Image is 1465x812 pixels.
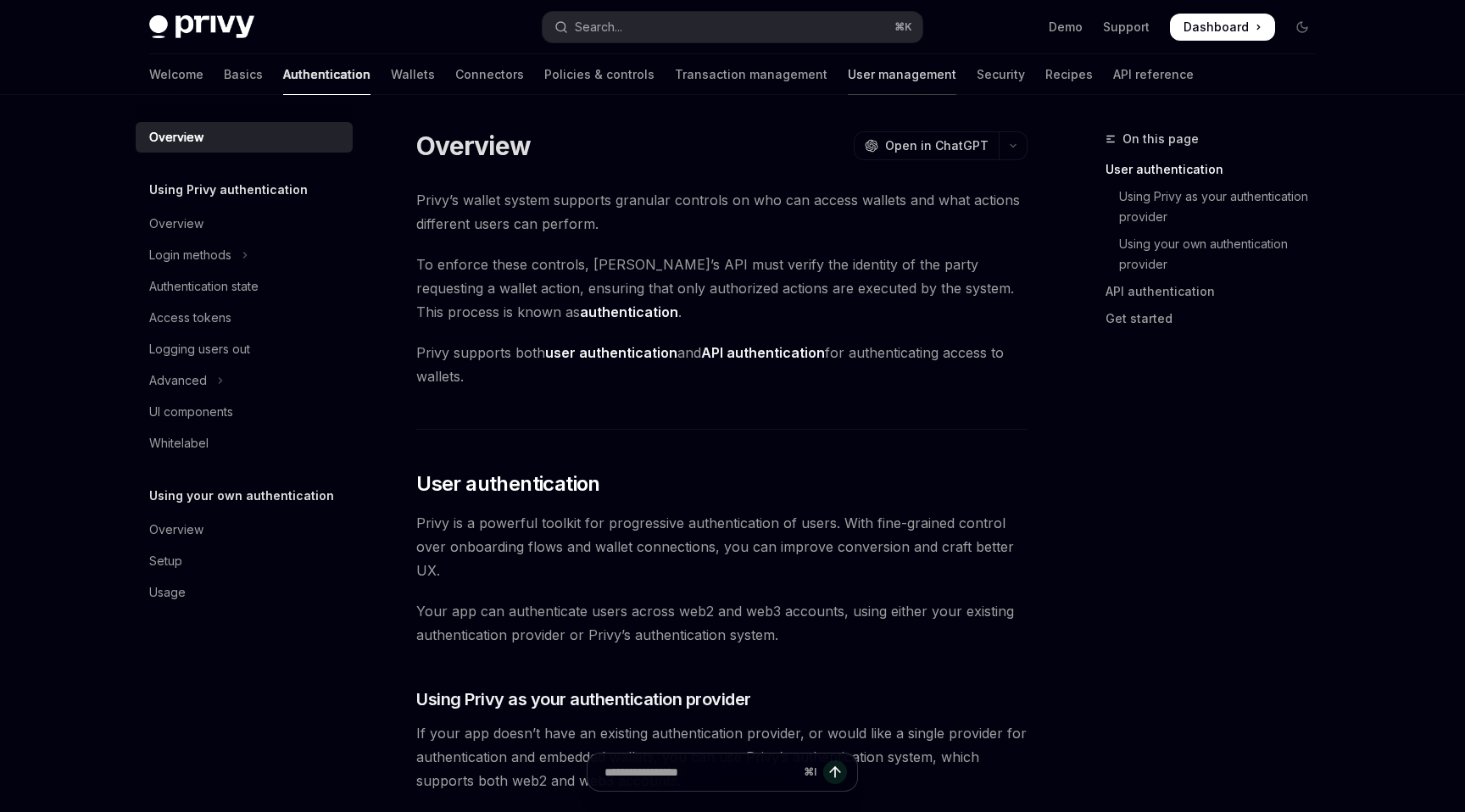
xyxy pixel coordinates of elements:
[136,428,353,459] a: Whitelabel
[136,365,353,396] button: Toggle Advanced section
[416,721,1028,793] span: If your app doesn’t have an existing authentication provider, or would like a single provider for...
[416,470,600,498] span: User authentication
[149,520,203,540] div: Overview
[149,15,254,39] img: dark logo
[544,54,655,95] a: Policies & controls
[149,127,203,147] div: Overview
[580,303,678,320] strong: authentication
[136,397,353,427] a: UI components
[416,599,1028,647] span: Your app can authenticate users across web2 and web3 accounts, using either your existing authent...
[136,209,353,239] a: Overview
[1122,129,1199,149] span: On this page
[391,54,435,95] a: Wallets
[1045,54,1093,95] a: Recipes
[149,276,259,297] div: Authentication state
[149,551,182,571] div: Setup
[149,308,231,328] div: Access tokens
[1106,231,1329,278] a: Using your own authentication provider
[575,17,622,37] div: Search...
[149,214,203,234] div: Overview
[675,54,827,95] a: Transaction management
[701,344,825,361] strong: API authentication
[1049,19,1083,36] a: Demo
[283,54,370,95] a: Authentication
[416,687,751,711] span: Using Privy as your authentication provider
[416,188,1028,236] span: Privy’s wallet system supports granular controls on who can access wallets and what actions diffe...
[416,511,1028,582] span: Privy is a powerful toolkit for progressive authentication of users. With fine-grained control ov...
[977,54,1025,95] a: Security
[848,54,956,95] a: User management
[149,486,334,506] h5: Using your own authentication
[604,754,797,791] input: Ask a question...
[455,54,524,95] a: Connectors
[894,20,912,34] span: ⌘ K
[543,12,922,42] button: Open search
[1106,278,1329,305] a: API authentication
[1106,156,1329,183] a: User authentication
[1170,14,1275,41] a: Dashboard
[1113,54,1194,95] a: API reference
[136,546,353,576] a: Setup
[149,54,203,95] a: Welcome
[545,344,677,361] strong: user authentication
[1184,19,1249,36] span: Dashboard
[149,402,233,422] div: UI components
[149,245,231,265] div: Login methods
[224,54,263,95] a: Basics
[136,577,353,608] a: Usage
[854,131,999,160] button: Open in ChatGPT
[823,760,847,784] button: Send message
[136,271,353,302] a: Authentication state
[149,370,207,391] div: Advanced
[416,341,1028,388] span: Privy supports both and for authenticating access to wallets.
[149,339,250,359] div: Logging users out
[1106,183,1329,231] a: Using Privy as your authentication provider
[885,137,989,154] span: Open in ChatGPT
[136,122,353,153] a: Overview
[136,240,353,270] button: Toggle Login methods section
[136,303,353,333] a: Access tokens
[149,180,308,200] h5: Using Privy authentication
[1106,305,1329,332] a: Get started
[416,131,531,161] h1: Overview
[416,253,1028,324] span: To enforce these controls, [PERSON_NAME]’s API must verify the identity of the party requesting a...
[1289,14,1316,41] button: Toggle dark mode
[149,582,186,603] div: Usage
[149,433,209,453] div: Whitelabel
[136,514,353,545] a: Overview
[1103,19,1150,36] a: Support
[136,334,353,364] a: Logging users out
